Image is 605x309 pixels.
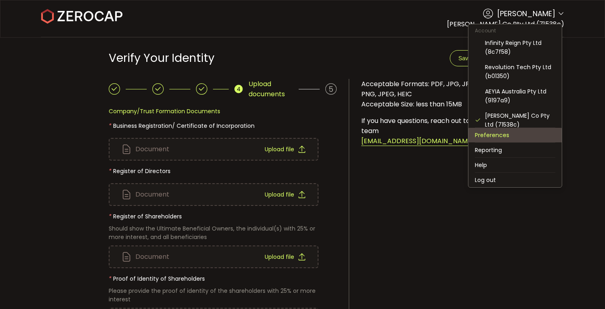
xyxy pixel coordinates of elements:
[361,116,482,135] span: If you have questions, reach out to our team
[447,19,564,29] span: [PERSON_NAME] Co Pty Ltd (71538c)
[468,158,562,172] li: Help
[468,128,562,142] li: Preferences
[265,192,294,197] span: Upload file
[361,99,462,109] span: Acceptable Size: less than 15MB
[565,270,605,309] iframe: Chat Widget
[458,55,487,61] span: Save & Exit
[249,79,293,99] span: Upload documents
[109,50,215,66] span: Verify Your Identity
[135,146,169,152] span: Document
[468,173,562,187] li: Log out
[109,107,220,115] span: Company/Trust Formation Documents
[485,111,555,129] div: [PERSON_NAME] Co Pty Ltd (71538c)
[361,79,480,99] span: Acceptable Formats: PDF, JPG, JPEG, PNG, JPEG, HEIC
[135,254,169,260] span: Document
[485,38,555,56] div: Infinity Reign Pty Ltd (8c7f58)
[468,143,562,157] li: Reporting
[485,87,555,105] div: AEYIA Australia Pty Ltd (9197a9)
[468,27,502,34] span: Account
[135,191,169,198] span: Document
[361,136,474,146] span: [EMAIL_ADDRESS][DOMAIN_NAME]
[485,63,555,80] div: Revolution Tech Pty Ltd (b01350)
[450,50,496,66] button: Save & Exit
[497,8,555,19] span: [PERSON_NAME]
[265,146,294,152] span: Upload file
[265,254,294,260] span: Upload file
